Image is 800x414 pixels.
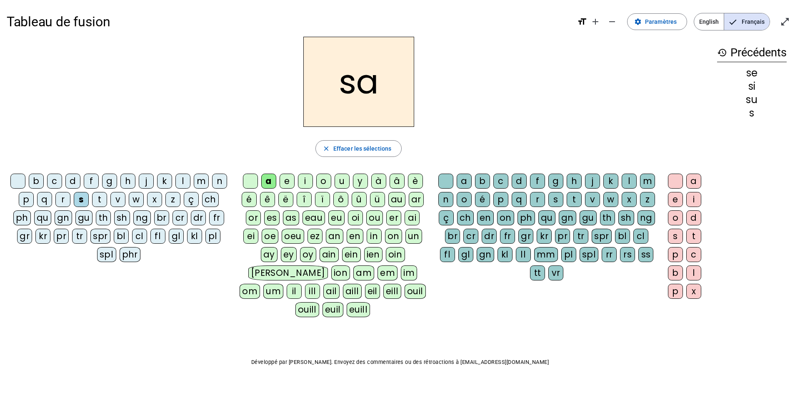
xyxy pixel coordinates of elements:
[640,174,655,189] div: m
[559,210,576,225] div: gn
[281,247,297,262] div: ey
[364,247,383,262] div: ien
[512,192,527,207] div: q
[335,174,350,189] div: u
[260,192,275,207] div: ê
[645,17,677,27] span: Paramètres
[500,229,515,244] div: fr
[668,284,683,299] div: p
[686,174,701,189] div: a
[603,174,618,189] div: k
[385,229,402,244] div: on
[102,174,117,189] div: g
[686,247,701,262] div: c
[405,210,420,225] div: ai
[377,265,397,280] div: em
[97,247,116,262] div: spl
[300,247,316,262] div: oy
[342,247,361,262] div: ein
[585,192,600,207] div: v
[157,174,172,189] div: k
[620,247,635,262] div: rs
[262,229,278,244] div: oe
[7,357,793,367] p: Développé par [PERSON_NAME]. Envoyez des commentaires ou des rétroactions à [EMAIL_ADDRESS][DOMAI...
[600,210,615,225] div: th
[212,174,227,189] div: n
[518,229,533,244] div: gr
[75,210,92,225] div: gu
[580,247,599,262] div: spl
[347,302,370,317] div: euill
[603,192,618,207] div: w
[668,229,683,244] div: s
[386,210,401,225] div: er
[165,192,180,207] div: z
[132,229,147,244] div: cl
[388,192,405,207] div: au
[530,192,545,207] div: r
[587,13,604,30] button: Augmenter la taille de la police
[307,229,322,244] div: ez
[445,229,460,244] div: br
[322,302,343,317] div: euil
[457,174,472,189] div: a
[638,247,653,262] div: ss
[47,174,62,189] div: c
[352,192,367,207] div: û
[34,210,51,225] div: qu
[302,210,325,225] div: eau
[55,210,72,225] div: gn
[780,17,790,27] mat-icon: open_in_full
[261,174,276,189] div: a
[482,229,497,244] div: dr
[110,192,125,207] div: v
[477,210,494,225] div: en
[386,247,405,262] div: oin
[287,284,302,299] div: il
[694,13,770,30] mat-button-toggle-group: Language selection
[353,174,368,189] div: y
[777,13,793,30] button: Entrer en plein écran
[686,192,701,207] div: i
[637,210,655,225] div: ng
[333,192,348,207] div: ô
[328,210,345,225] div: eu
[717,81,787,91] div: si
[573,229,588,244] div: tr
[55,192,70,207] div: r
[604,13,620,30] button: Diminuer la taille de la police
[246,210,261,225] div: or
[114,229,129,244] div: bl
[331,265,350,280] div: ion
[17,229,32,244] div: gr
[548,265,563,280] div: vr
[463,229,478,244] div: cr
[592,229,612,244] div: spr
[493,174,508,189] div: c
[686,210,701,225] div: d
[555,229,570,244] div: pr
[370,192,385,207] div: ü
[120,174,135,189] div: h
[717,43,787,62] h3: Précédents
[72,229,87,244] div: tr
[534,247,558,262] div: mm
[92,192,107,207] div: t
[264,210,280,225] div: es
[209,210,224,225] div: fr
[668,265,683,280] div: b
[530,265,545,280] div: tt
[365,284,380,299] div: eil
[409,192,424,207] div: ar
[497,247,512,262] div: kl
[280,174,295,189] div: e
[315,192,330,207] div: ï
[120,247,141,262] div: phr
[602,247,617,262] div: rr
[694,13,724,30] span: English
[84,174,99,189] div: f
[537,229,552,244] div: kr
[622,174,637,189] div: l
[530,174,545,189] div: f
[348,210,363,225] div: oi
